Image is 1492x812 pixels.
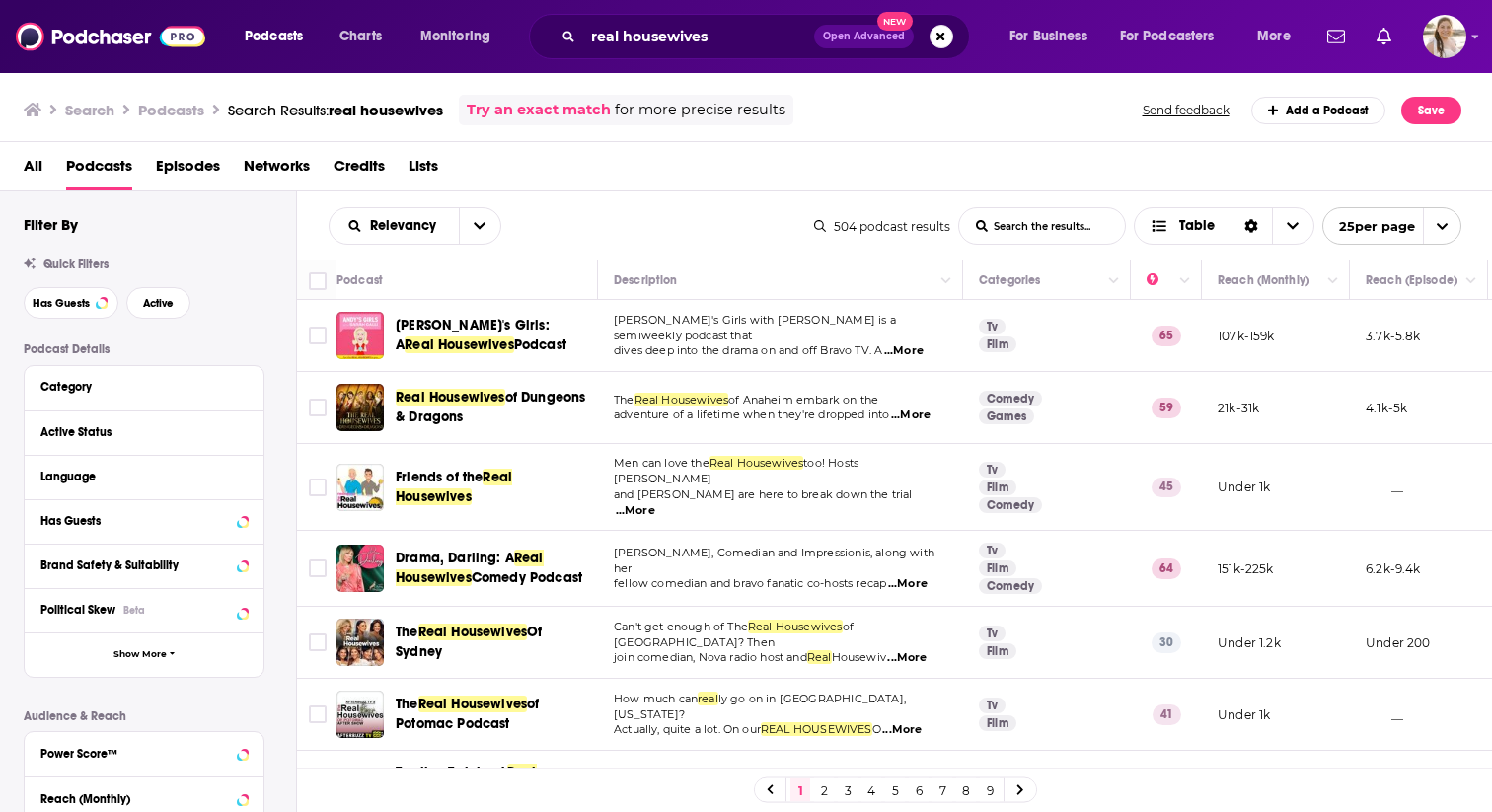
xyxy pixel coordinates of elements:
[861,778,881,802] a: 4
[1218,560,1274,577] p: 151k-225k
[40,514,231,528] div: Has Guests
[309,399,327,416] span: Toggle select row
[909,778,929,802] a: 6
[40,374,248,399] button: Category
[339,23,382,50] span: Charts
[40,558,231,572] div: Brand Safety & Suitability
[996,21,1112,52] button: open menu
[24,150,42,190] span: All
[40,470,235,483] div: Language
[334,150,385,190] a: Credits
[614,313,896,342] span: [PERSON_NAME]'s Girls with [PERSON_NAME] is a semiweekly podcast that
[309,327,327,344] span: Toggle select row
[979,698,1006,713] a: Tv
[790,778,810,802] a: 1
[123,604,145,617] div: Beta
[1366,634,1431,651] p: Under 200
[728,393,878,406] span: of Anaheim embark on the
[336,312,384,359] img: Andy's Girls: A Real Housewives Podcast
[16,18,205,55] a: Podchaser - Follow, Share and Rate Podcasts
[1152,632,1181,652] p: 30
[329,207,501,245] h2: Choose List sort
[887,650,927,666] span: ...More
[409,150,438,190] span: Lists
[143,298,174,309] span: Active
[1423,15,1466,58] button: Show profile menu
[228,101,443,119] a: Search Results:real housewives
[614,268,677,292] div: Description
[979,462,1006,478] a: Tv
[1366,560,1421,577] p: 6.2k-9.4k
[40,380,235,394] div: Category
[40,425,235,439] div: Active Status
[245,23,303,50] span: Podcasts
[884,343,924,359] span: ...More
[514,336,566,353] span: Podcast
[1147,268,1174,292] div: Power Score
[65,101,114,119] h3: Search
[467,99,611,121] a: Try an exact match
[1323,211,1415,242] span: 25 per page
[832,650,886,664] span: Housewiv
[872,722,881,736] span: O
[40,597,248,622] button: Political SkewBeta
[1401,97,1461,124] button: Save
[336,464,384,511] a: Friends of the Real Housewives
[40,508,248,533] button: Has Guests
[43,258,109,271] span: Quick Filters
[330,219,459,233] button: open menu
[979,626,1006,641] a: Tv
[1152,478,1181,497] p: 45
[24,709,264,723] p: Audience & Reach
[1257,23,1291,50] span: More
[396,468,591,507] a: Friends of theReal Housewives
[336,268,383,292] div: Podcast
[882,722,922,738] span: ...More
[396,388,591,427] a: Real Housewivesof Dungeons & Dragons
[748,620,843,633] span: Real Housewives
[761,722,872,736] span: REAL HOUSEWIVES
[614,620,854,649] span: of [GEOGRAPHIC_DATA]? Then
[979,268,1040,292] div: Categories
[156,150,220,190] a: Episodes
[1366,706,1403,723] p: __
[934,269,958,293] button: Column Actions
[472,569,582,586] span: Comedy Podcast
[1153,704,1181,724] p: 41
[1152,558,1181,578] p: 64
[979,715,1016,731] a: Film
[1107,21,1243,52] button: open menu
[634,393,729,406] span: Real Housewives
[244,150,310,190] a: Networks
[336,619,384,666] img: The Real Housewives Of Sydney
[40,603,115,617] span: Political Skew
[418,624,528,640] span: Real Housewives
[24,342,264,356] p: Podcast Details
[336,545,384,592] a: Drama, Darling: A Real Housewives Comedy Podcast
[1369,20,1399,53] a: Show notifications dropdown
[698,692,718,705] span: real
[40,419,248,444] button: Active Status
[1134,207,1314,245] button: Choose View
[1366,400,1407,416] p: 4.1k-5k
[396,764,507,780] span: Tagline Twinks: A
[396,316,591,355] a: [PERSON_NAME]'s Girls: AReal HousewivesPodcast
[396,469,512,505] span: Real Housewives
[396,549,591,588] a: Drama, Darling: AReal HousewivesComedy Podcast
[25,632,263,677] button: Show More
[614,692,906,721] span: ly go on in [GEOGRAPHIC_DATA], [US_STATE]?
[1366,328,1421,344] p: 3.7k-5.8k
[807,650,832,664] span: Real
[66,150,132,190] a: Podcasts
[838,778,858,802] a: 3
[40,553,248,577] button: Brand Safety & Suitability
[396,469,483,485] span: Friends of the
[228,101,443,119] div: Search Results:
[1218,328,1275,344] p: 107k-159k
[396,550,514,566] span: Drama, Darling: A
[309,479,327,496] span: Toggle select row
